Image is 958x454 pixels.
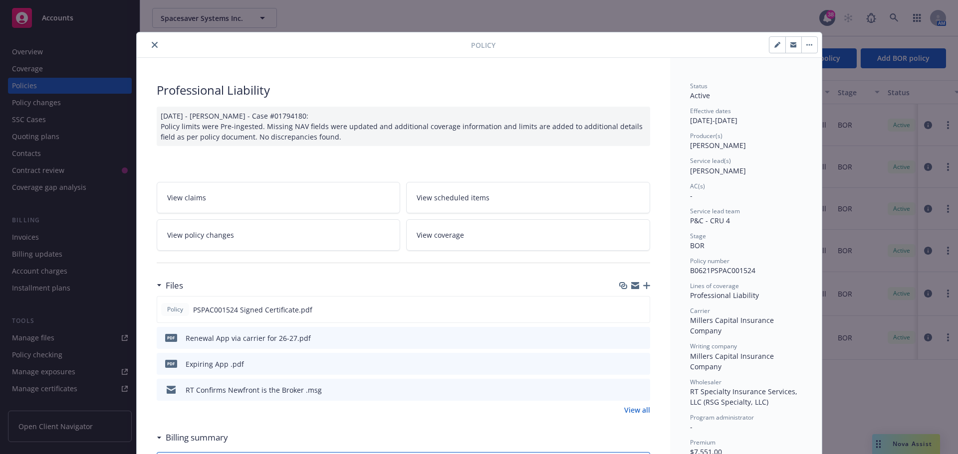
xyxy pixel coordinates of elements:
div: Files [157,279,183,292]
span: RT Specialty Insurance Services, LLC (RSG Specialty, LLC) [690,387,799,407]
button: download file [621,385,629,395]
button: download file [621,304,629,315]
span: Millers Capital Insurance Company [690,315,776,335]
a: View scheduled items [406,182,650,213]
span: P&C - CRU 4 [690,216,730,225]
span: PSPAC001524 Signed Certificate.pdf [193,304,312,315]
button: download file [621,359,629,369]
button: preview file [637,385,646,395]
button: preview file [637,304,646,315]
span: View scheduled items [417,192,489,203]
span: Active [690,91,710,100]
span: Carrier [690,306,710,315]
span: Millers Capital Insurance Company [690,351,776,371]
span: Policy number [690,257,729,265]
span: Policy [471,40,495,50]
span: Producer(s) [690,132,722,140]
h3: Files [166,279,183,292]
div: Billing summary [157,431,228,444]
span: Status [690,82,708,90]
span: Writing company [690,342,737,350]
span: Lines of coverage [690,282,739,290]
a: View claims [157,182,401,213]
span: Premium [690,438,716,447]
span: AC(s) [690,182,705,190]
a: View policy changes [157,219,401,251]
span: pdf [165,334,177,341]
a: View coverage [406,219,650,251]
div: Expiring App .pdf [186,359,244,369]
div: Renewal App via carrier for 26-27.pdf [186,333,311,343]
span: Service lead(s) [690,156,731,165]
div: [DATE] - [PERSON_NAME] - Case #01794180: Policy limits were Pre-ingested. Missing NAV fields were... [157,107,650,146]
span: Policy [165,305,185,314]
span: Service lead team [690,207,740,215]
span: Program administrator [690,413,754,422]
span: Stage [690,232,706,240]
span: B0621PSPAC001524 [690,266,755,275]
span: View coverage [417,230,464,240]
div: RT Confirms Newfront is the Broker .msg [186,385,322,395]
span: [PERSON_NAME] [690,141,746,150]
button: download file [621,333,629,343]
span: View claims [167,192,206,203]
h3: Billing summary [166,431,228,444]
span: - [690,422,693,432]
span: Wholesaler [690,378,721,386]
div: Professional Liability [157,82,650,99]
span: [PERSON_NAME] [690,166,746,175]
div: [DATE] - [DATE] [690,107,802,126]
button: close [149,39,161,51]
span: pdf [165,360,177,367]
span: - [690,191,693,200]
a: View all [624,405,650,415]
button: preview file [637,333,646,343]
span: BOR [690,241,705,250]
button: preview file [637,359,646,369]
div: Professional Liability [690,290,802,301]
span: Effective dates [690,107,731,115]
span: View policy changes [167,230,234,240]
